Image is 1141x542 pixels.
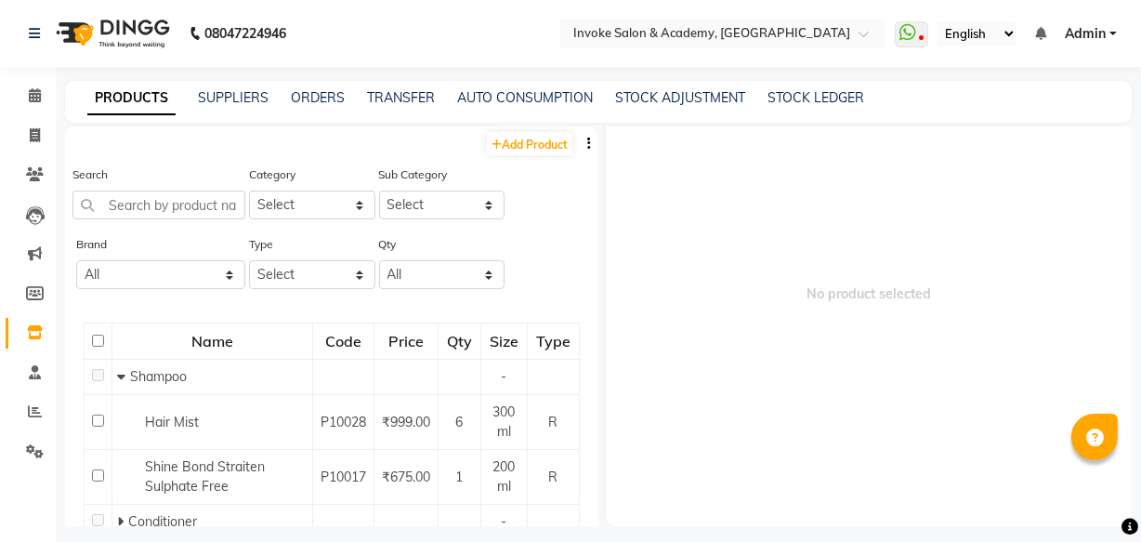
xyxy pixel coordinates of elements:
[249,236,273,253] label: Type
[321,414,366,430] span: P10028
[314,324,373,358] div: Code
[321,469,366,485] span: P10017
[549,469,558,485] span: R
[529,324,578,358] div: Type
[379,236,397,253] label: Qty
[198,89,269,106] a: SUPPLIERS
[456,469,464,485] span: 1
[382,414,430,430] span: ₹999.00
[145,414,199,430] span: Hair Mist
[1065,24,1106,44] span: Admin
[128,513,197,530] span: Conditioner
[456,414,464,430] span: 6
[549,414,558,430] span: R
[291,89,345,106] a: ORDERS
[72,166,108,183] label: Search
[113,324,311,358] div: Name
[457,89,593,106] a: AUTO CONSUMPTION
[375,324,437,358] div: Price
[204,7,286,59] b: 08047224946
[249,166,295,183] label: Category
[382,469,430,485] span: ₹675.00
[367,89,435,106] a: TRANSFER
[130,368,187,385] span: Shampoo
[487,132,572,155] a: Add Product
[502,513,507,530] span: -
[145,458,265,495] span: Shine Bond Straiten Sulphate Free
[117,513,128,530] span: Expand Row
[117,368,130,385] span: Collapse Row
[379,166,448,183] label: Sub Category
[87,82,176,115] a: PRODUCTS
[482,324,526,358] div: Size
[767,89,864,106] a: STOCK LEDGER
[439,324,479,358] div: Qty
[493,458,516,495] span: 200 ml
[615,89,745,106] a: STOCK ADJUSTMENT
[72,191,245,219] input: Search by product name or code
[493,403,516,440] span: 300 ml
[606,61,1132,526] span: No product selected
[502,368,507,385] span: -
[47,7,175,59] img: logo
[76,236,107,253] label: Brand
